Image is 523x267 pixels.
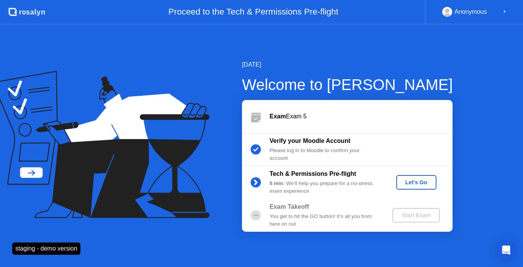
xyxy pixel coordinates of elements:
div: ▼ [503,7,507,17]
div: Let's Go [399,179,433,185]
button: Start Exam [392,208,440,223]
div: Please log in to Moodle to confirm your account [270,147,380,162]
div: You get to hit the GO button! It’s all you from here on out [270,213,380,228]
div: Start Exam [396,212,436,218]
div: Exam 5 [270,112,453,121]
b: Exam Takeoff [270,203,309,210]
div: Welcome to [PERSON_NAME] [242,73,453,96]
div: Open Intercom Messenger [497,241,515,259]
b: 5 min [270,180,283,186]
div: Anonymous [454,7,487,17]
div: [DATE] [242,60,453,69]
div: : We’ll help you prepare for a no-stress exam experience [270,180,380,195]
button: Let's Go [396,175,436,190]
b: Tech & Permissions Pre-flight [270,170,356,177]
b: Exam [270,113,286,120]
div: staging - demo version [12,242,80,255]
b: Verify your Moodle Account [270,138,350,144]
